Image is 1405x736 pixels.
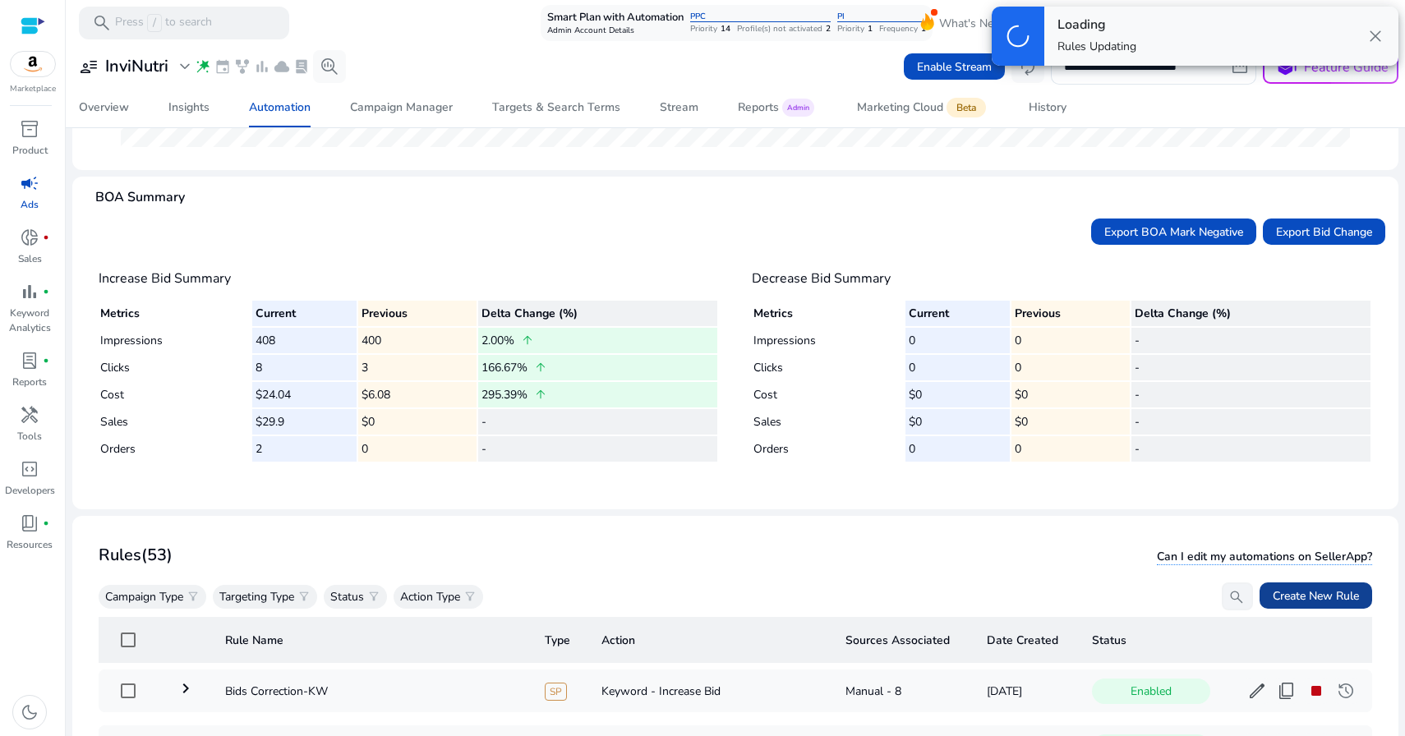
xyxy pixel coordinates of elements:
[99,271,719,287] h4: Increase Bid Summary
[1079,617,1372,663] th: Status
[400,588,460,605] p: Action Type
[252,436,357,462] td: 2
[478,328,717,353] td: 2.00%
[753,328,904,353] td: Impressions
[478,409,717,435] td: -
[168,102,210,113] div: Insights
[234,58,251,75] span: family_history
[521,333,534,347] span: arrow_upward
[358,382,477,407] td: $6.08
[1011,382,1130,407] td: $0
[100,355,251,380] td: Clicks
[92,13,112,33] span: search
[20,513,39,533] span: book_4
[18,251,42,266] p: Sales
[100,436,251,462] td: Orders
[1263,218,1385,245] button: Export Bid Change
[350,102,453,113] div: Campaign Manager
[974,669,1080,712] td: [DATE]
[358,355,477,380] td: 3
[252,301,357,326] th: Current
[492,102,620,113] div: Targets & Search Terms
[20,282,39,301] span: bar_chart
[100,382,251,407] td: Cost
[826,24,831,34] p: 2
[879,24,918,34] p: Frequency
[753,409,904,435] td: Sales
[547,10,684,26] p: Smart Plan with Automation
[939,9,1003,38] span: What's New
[212,669,532,712] td: Bids Correction-KW
[1336,681,1356,701] span: history
[219,588,294,605] p: Targeting Type
[857,101,989,114] div: Marketing Cloud
[905,355,1010,380] td: 0
[115,14,212,32] p: Press to search
[43,357,49,364] span: fiber_manual_record
[837,24,864,34] p: Priority
[43,520,49,527] span: fiber_manual_record
[1276,223,1372,241] span: Export Bid Change
[147,14,162,32] span: /
[100,328,251,353] td: Impressions
[175,57,195,76] span: expand_more
[252,409,357,435] td: $29.9
[478,436,717,462] td: -
[1131,328,1370,353] td: -
[1274,678,1300,704] button: content_copy
[905,382,1010,407] td: $0
[358,301,477,326] th: Previous
[20,459,39,479] span: code_blocks
[214,58,231,75] span: event
[478,301,717,326] th: Delta Change (%)
[10,83,56,95] p: Marketplace
[753,436,904,462] td: Orders
[1131,355,1370,380] td: -
[12,375,47,389] p: Reports
[660,102,698,113] div: Stream
[105,588,183,605] p: Campaign Type
[752,271,1372,287] h4: Decrease Bid Summary
[532,617,587,663] th: Type
[905,436,1010,462] td: 0
[1303,678,1329,704] button: stop
[1003,21,1033,51] span: progress_activity
[20,173,39,193] span: campaign
[905,409,1010,435] td: $0
[7,537,53,552] p: Resources
[249,102,311,113] div: Automation
[917,58,992,76] span: Enable Stream
[252,382,357,407] td: $24.04
[1131,436,1370,462] td: -
[176,678,196,698] mat-icon: keyboard_arrow_right
[320,57,339,76] span: search_insights
[545,683,567,701] span: SP
[588,669,832,712] td: Keyword - Increase Bid
[1011,436,1130,462] td: 0
[20,228,39,247] span: donut_small
[534,388,547,401] span: arrow_upward
[79,102,129,113] div: Overview
[1131,409,1370,435] td: -
[330,588,364,605] p: Status
[5,483,55,498] p: Developers
[478,355,717,380] td: 166.67%
[105,57,168,76] h3: InviNutri
[1273,587,1359,605] span: Create New Rule
[12,143,48,158] p: Product
[690,11,831,23] p: PPC
[738,99,818,117] div: Reports
[905,301,1010,326] th: Current
[1157,549,1372,565] span: Can I edit my automations on SellerApp?
[1011,301,1130,326] th: Previous
[753,382,904,407] td: Cost
[868,24,873,34] p: 1
[1131,301,1370,326] th: Delta Change (%)
[1131,382,1370,407] td: -
[1011,409,1130,435] td: $0
[1104,223,1243,241] span: Export BOA Mark Negative
[1247,681,1267,701] span: edit
[293,58,310,75] span: lab_profile
[832,617,974,663] th: Sources Associated
[79,57,99,76] span: user_attributes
